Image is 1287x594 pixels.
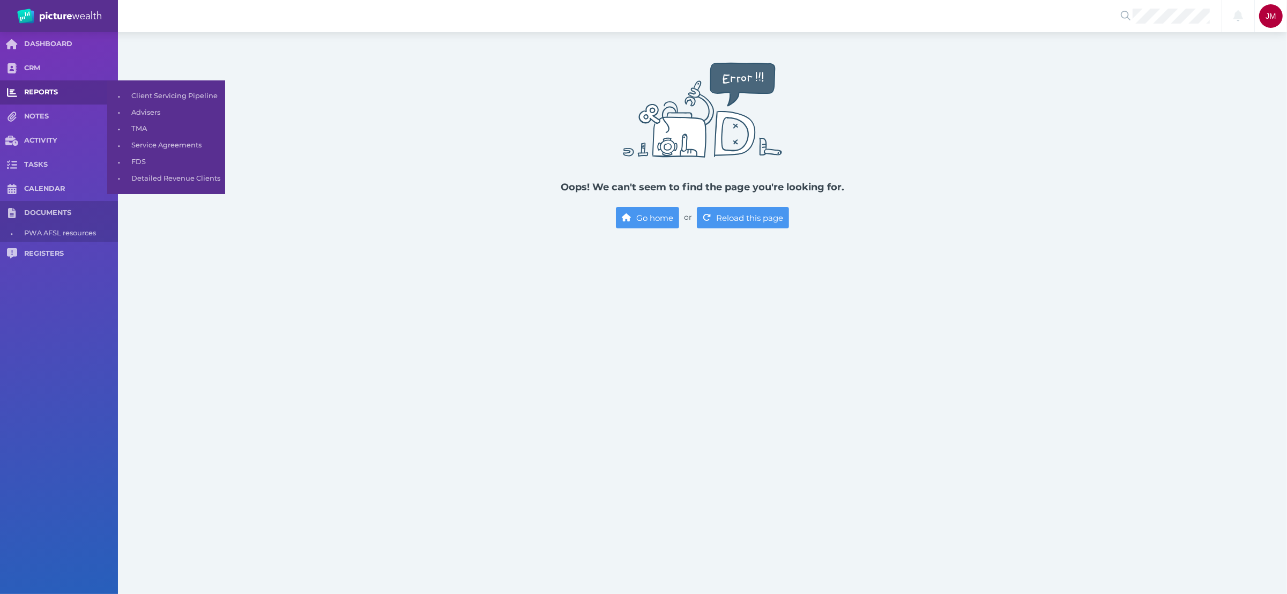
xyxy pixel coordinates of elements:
[107,90,131,103] span: •
[107,122,131,136] span: •
[131,137,221,154] span: Service Agreements
[107,121,225,137] a: •TMA
[634,213,679,223] span: Go home
[697,207,789,228] button: Reload this page
[24,88,118,97] span: REPORTS
[616,207,679,228] a: Go home
[24,184,118,194] span: CALENDAR
[24,225,114,242] span: PWA AFSL resources
[107,155,131,169] span: •
[107,154,225,170] a: •FDS
[1259,4,1283,28] div: Jonathon Martino
[107,105,225,121] a: •Advisers
[24,40,118,49] span: DASHBOARD
[131,154,221,170] span: FDS
[131,88,221,105] span: Client Servicing Pipeline
[107,170,225,187] a: •Detailed Revenue Clients
[107,172,131,185] span: •
[24,64,118,73] span: CRM
[131,105,221,121] span: Advisers
[24,112,118,121] span: NOTES
[684,212,692,222] span: or
[24,160,118,169] span: TASKS
[561,181,844,193] span: Oops! We can't seem to find the page you're looking for.
[107,139,131,152] span: •
[24,209,118,218] span: DOCUMENTS
[1266,12,1276,20] span: JM
[107,106,131,119] span: •
[713,213,788,223] span: Reload this page
[131,121,221,137] span: TMA
[107,88,225,105] a: •Client Servicing Pipeline
[623,62,782,158] img: Error
[24,249,118,258] span: REGISTERS
[107,137,225,154] a: •Service Agreements
[24,136,118,145] span: ACTIVITY
[131,170,221,187] span: Detailed Revenue Clients
[17,9,101,24] img: PW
